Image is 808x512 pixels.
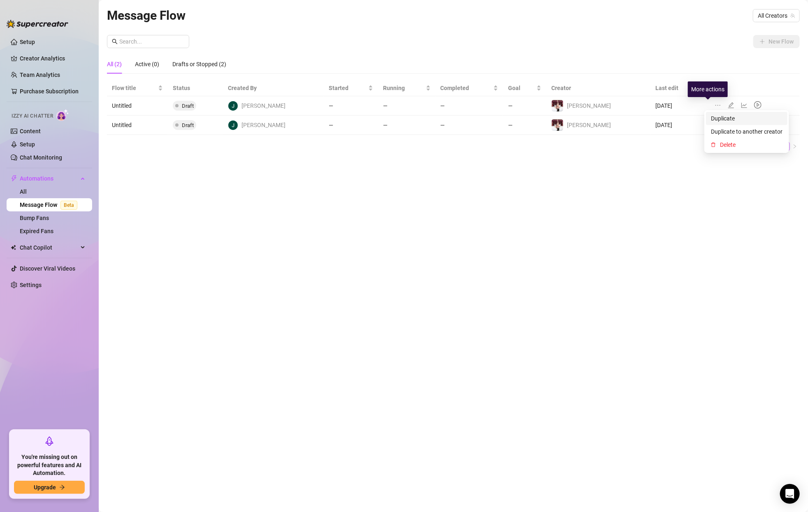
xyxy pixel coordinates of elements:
[567,102,611,109] span: [PERSON_NAME]
[688,81,728,97] div: More actions
[44,436,54,446] span: rocket
[20,141,35,148] a: Setup
[378,80,435,96] th: Running
[135,60,159,69] div: Active (0)
[754,101,762,109] span: play-circle
[324,116,378,135] td: —
[552,100,563,111] img: Jenna
[728,102,734,109] span: edit
[20,241,78,254] span: Chat Copilot
[780,484,800,504] div: Open Intercom Messenger
[182,103,194,109] span: Draft
[20,202,81,208] a: Message FlowBeta
[758,9,795,22] span: All Creators
[567,122,611,128] span: [PERSON_NAME]
[20,39,35,45] a: Setup
[107,60,122,69] div: All (2)
[12,112,53,120] span: Izzy AI Chatter
[715,102,721,109] span: ellipsis
[228,101,238,111] img: Jenna J Ross
[441,83,492,93] span: Completed
[711,114,782,123] span: Duplicate
[711,127,782,136] span: Duplicate to another creator
[324,96,378,116] td: —
[107,116,168,135] td: Untitled
[20,228,53,234] a: Expired Fans
[753,35,800,48] button: New Flow
[20,282,42,288] a: Settings
[172,60,226,69] div: Drafts or Stopped (2)
[503,116,546,135] td: —
[503,80,546,96] th: Goal
[14,481,85,494] button: Upgradearrow-right
[378,96,435,116] td: —
[60,201,77,210] span: Beta
[34,484,56,491] span: Upgrade
[112,83,156,93] span: Flow title
[20,188,27,195] a: All
[11,175,17,182] span: thunderbolt
[14,453,85,477] span: You're missing out on powerful features and AI Automation.
[790,141,800,151] li: Next Page
[107,80,168,96] th: Flow title
[508,83,535,93] span: Goal
[20,172,78,185] span: Automations
[324,80,378,96] th: Started
[59,484,65,490] span: arrow-right
[107,6,186,25] article: Message Flow
[182,122,194,128] span: Draft
[655,83,698,93] span: Last edit
[650,96,710,116] td: [DATE]
[107,96,168,116] td: Untitled
[741,102,748,109] span: line-chart
[711,142,717,147] span: delete
[790,13,795,18] span: team
[792,144,797,149] span: right
[383,83,424,93] span: Running
[329,83,367,93] span: Started
[241,101,286,110] span: [PERSON_NAME]
[56,109,69,121] img: AI Chatter
[503,96,546,116] td: —
[650,80,710,96] th: Last edit
[20,265,75,272] a: Discover Viral Videos
[436,96,504,116] td: —
[20,85,86,98] a: Purchase Subscription
[119,37,184,46] input: Search...
[436,116,504,135] td: —
[720,140,782,149] span: Delete
[546,80,650,96] th: Creator
[228,120,238,130] img: Jenna J Ross
[168,80,223,96] th: Status
[241,120,286,130] span: [PERSON_NAME]
[20,128,41,134] a: Content
[20,52,86,65] a: Creator Analytics
[378,116,435,135] td: —
[552,119,563,131] img: Jenna
[790,141,800,151] button: right
[436,80,504,96] th: Completed
[650,116,710,135] td: [DATE]
[112,39,118,44] span: search
[11,245,16,250] img: Chat Copilot
[20,72,60,78] a: Team Analytics
[223,80,324,96] th: Created By
[20,154,62,161] a: Chat Monitoring
[7,20,68,28] img: logo-BBDzfeDw.svg
[20,215,49,221] a: Bump Fans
